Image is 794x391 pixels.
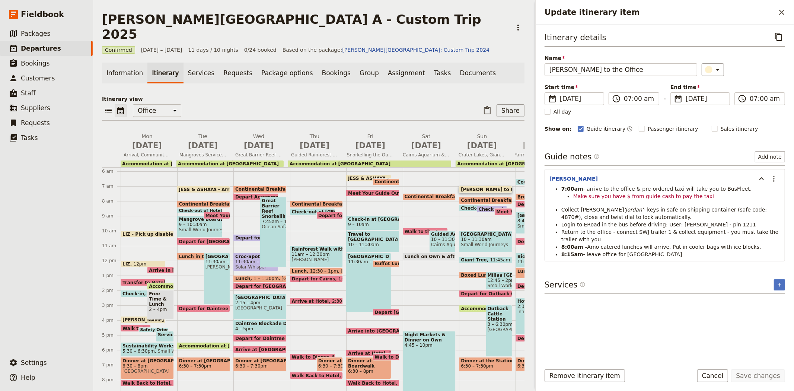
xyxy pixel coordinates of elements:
span: Night Markets & Dinner on Own [405,332,454,343]
div: Depart for [GEOGRAPHIC_DATA] [516,238,569,245]
a: Information [102,63,147,83]
div: Meet Your Guide Outside Reception & Depart [204,212,230,219]
span: Lunch [235,276,253,281]
span: Depart for Daintree Accommodation [235,336,330,341]
span: Continental Breakfast at Hotel [235,187,316,192]
span: Safety Orientation [140,328,186,332]
span: [GEOGRAPHIC_DATA] [461,232,510,237]
span: Tasks [21,134,38,142]
div: Depart [GEOGRAPHIC_DATA] & Pontoon [373,309,399,316]
span: Small World Journeys [517,223,567,229]
span: Small World Journeys [179,227,220,232]
span: Depart for [GEOGRAPHIC_DATA] [517,239,601,244]
span: Depart for [GEOGRAPHIC_DATA] [235,284,319,289]
span: Ocean Safari [262,224,284,229]
span: Depart for [PERSON_NAME] [318,213,391,218]
span: Daintree Blockade Debate [235,321,285,326]
button: Add service inclusion [774,279,785,290]
div: Free Time & Lunch on Own2 – 4pm [147,290,173,320]
span: JESS & ASHAYA - Arrive to office [348,176,431,181]
span: Travel to [GEOGRAPHIC_DATA] [348,232,398,242]
span: [DATE] [347,140,394,151]
span: Depart for Cairns [292,276,339,281]
div: [PERSON_NAME] - leave SWJ for Novotel [121,316,166,323]
div: Giant Tree11:45am – 12:15pm [459,257,512,264]
button: Sun [DATE]Crater Lakes, Giant Trees, Waterfalls & Outback Cattle Station [456,133,511,160]
span: 4:45 – 10pm [405,343,454,348]
span: Solar Whisper [235,264,277,270]
span: Buffet Lunch on the Boat [374,261,441,266]
div: Great Barrier Reef Snorkelling7:45am – 12:30pmOcean Safari [260,197,286,267]
span: Check-out of Hotel [461,206,511,210]
a: Assignment [383,63,430,83]
span: Packages [21,30,50,37]
span: [PERSON_NAME] Crocodile Farm [205,264,228,270]
div: Daintree Blockade Debate4 – 5pm [233,320,287,334]
span: Lunch on Own & Afternoon Free Time [405,254,502,259]
span: Continental Breakfast at Hotel [461,198,541,203]
div: Meet Your Guide Outside Reception & Depart [494,208,512,215]
span: Transfer to Hotel [122,280,168,285]
span: Bio-Dynamic Dairy Farm [517,254,567,259]
h2: Wed [235,133,282,151]
div: ​ [706,65,722,74]
span: Outback Cattle Station [488,306,510,322]
span: Croc-Spotting Wildlife Cruise * [PERSON_NAME] [235,254,277,259]
div: Depart for [PERSON_NAME] [316,212,343,219]
button: Wed [DATE]Great Barrier Reef Snorkelling, Debate & Rainforest Swimming Hole [232,133,288,160]
div: Continental Breakfast at Hotel [177,201,230,208]
div: Safety Orientation [138,327,169,333]
span: Depart for [GEOGRAPHIC_DATA] Hike [517,202,613,207]
span: Accommodation at [GEOGRAPHIC_DATA] [461,306,565,311]
div: Continental Breakfast at Hotel [233,186,287,193]
span: Suppliers [21,104,50,112]
span: 11:30am – 12:30pm [517,259,562,264]
span: 11am – 12:30pm [292,252,341,257]
span: Great Barrier Reef Snorkelling, Debate & Rainforest Swimming Hole [232,152,285,158]
div: Lunch1 – 1:30pm[GEOGRAPHIC_DATA] [233,275,287,282]
span: 6:15pm [332,355,349,359]
span: Requests [21,119,50,127]
span: Small World Journeys [155,349,205,354]
span: Accommodation at [GEOGRAPHIC_DATA] [179,343,283,348]
div: Guided Aquarium Study Tour10 – 11:30amCairns Aquarium [429,231,456,252]
h2: Thu [291,133,338,151]
div: Arrive at [GEOGRAPHIC_DATA] [233,346,287,353]
span: Walk to Dinner [292,355,332,359]
h2: Mon [124,133,170,151]
span: [GEOGRAPHIC_DATA] [205,254,228,259]
a: [PERSON_NAME][GEOGRAPHIC_DATA]: Custom Trip 2024 [342,47,490,53]
span: Mangrove Boardwalk & Creek Cleanup [179,217,220,222]
div: Depart for [GEOGRAPHIC_DATA] [516,283,569,290]
span: 12pm [134,261,147,266]
a: Tasks [430,63,456,83]
a: Package options [257,63,317,83]
span: [GEOGRAPHIC_DATA] [235,295,285,300]
span: [DATE] [403,140,450,151]
div: Continental Breakfast at Hotel [459,197,512,204]
span: Staff [21,89,36,97]
div: Accommodation at [GEOGRAPHIC_DATA] [177,342,230,349]
button: Mon [DATE]Arrival, Community Service Project & Sustainability Workshop [121,133,176,160]
a: Requests [219,63,257,83]
span: 2:15 – 4pm [235,300,285,305]
span: Accommodation at [GEOGRAPHIC_DATA] [149,284,253,289]
span: [GEOGRAPHIC_DATA] [235,305,285,311]
div: LIZ12pm [121,260,166,267]
div: Lunch on Own & Afternoon Free Time [403,253,456,260]
span: Free Time & Lunch on Own [149,291,172,307]
div: Depart for [GEOGRAPHIC_DATA] Hike [516,201,569,208]
span: Giant Tree [461,257,490,263]
h2: Fri [347,133,394,151]
span: 12:30 – 1pm [310,268,338,274]
div: [PERSON_NAME] to the Office [459,186,512,193]
span: [DATE] [459,140,506,151]
span: 9 – 10:30am [179,222,220,227]
span: 2:30pm [332,299,349,303]
div: Travel to [GEOGRAPHIC_DATA]10 – 11:30am [346,231,399,252]
div: Arrive in [GEOGRAPHIC_DATA] [147,267,173,274]
span: [PERSON_NAME] - leave SWJ for Novotel [122,317,227,322]
span: [DATE] [235,140,282,151]
span: Walk to the Aquarium [405,229,463,234]
button: Tue [DATE]Mangroves Service Project & [GEOGRAPHIC_DATA] [176,133,232,160]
